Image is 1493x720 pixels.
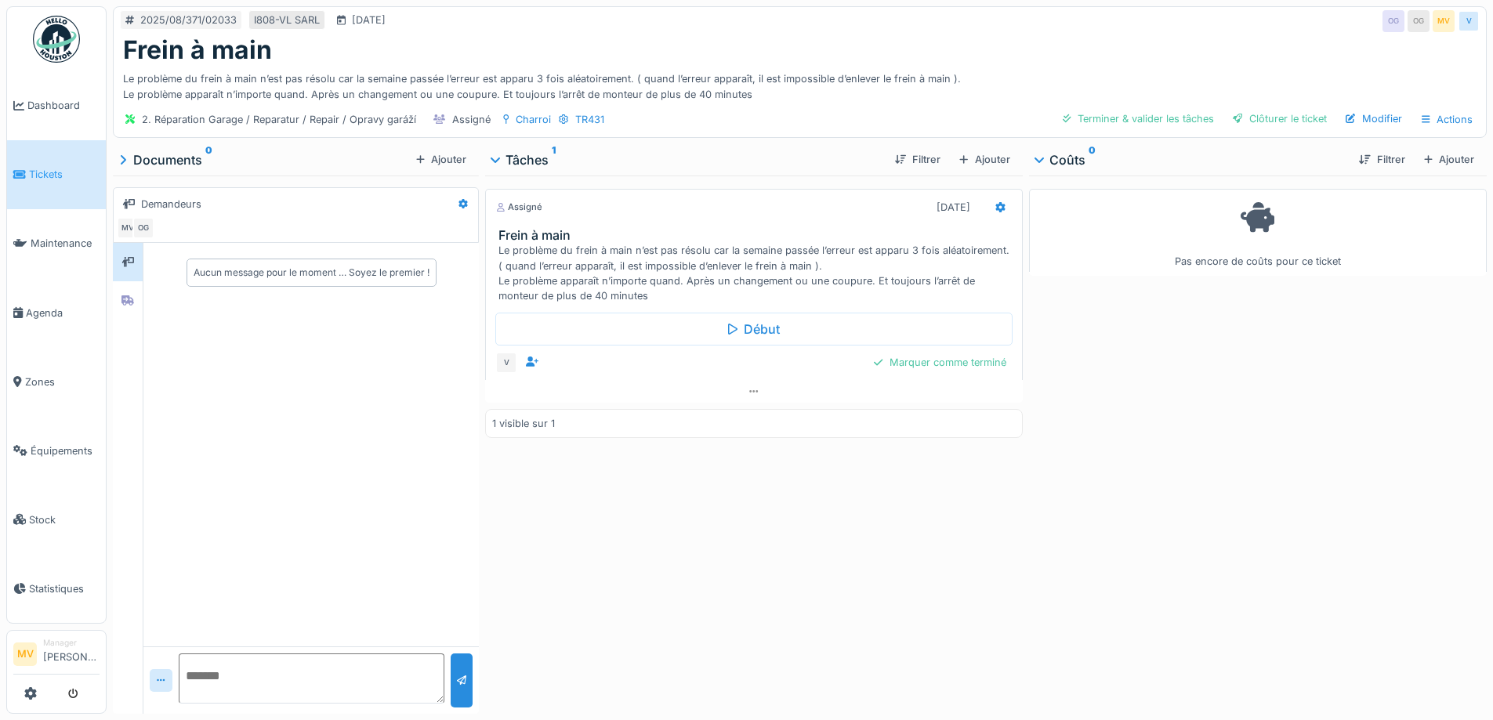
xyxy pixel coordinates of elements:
[7,347,106,416] a: Zones
[1353,149,1411,170] div: Filtrer
[26,306,100,320] span: Agenda
[7,278,106,347] a: Agenda
[498,243,1015,303] div: Le problème du frein à main n’est pas résolu car la semaine passée l’erreur est apparu 3 fois alé...
[31,236,100,251] span: Maintenance
[868,352,1012,373] div: Marquer comme terminé
[27,98,100,113] span: Dashboard
[117,217,139,239] div: MV
[495,201,542,214] div: Assigné
[1035,150,1347,169] div: Coûts
[1418,149,1480,170] div: Ajouter
[205,150,212,169] sup: 0
[495,352,517,374] div: V
[1227,108,1333,129] div: Clôturer le ticket
[1415,108,1480,131] div: Actions
[119,150,410,169] div: Documents
[1433,10,1455,32] div: MV
[29,581,100,596] span: Statistiques
[953,149,1016,170] div: Ajouter
[495,313,1012,346] div: Début
[13,637,100,675] a: MV Manager[PERSON_NAME]
[13,642,37,666] li: MV
[7,71,106,140] a: Dashboard
[498,228,1015,243] h3: Frein à main
[254,13,320,27] div: I808-VL SARL
[123,65,1477,101] div: Le problème du frein à main n’est pas résolu car la semaine passée l’erreur est apparu 3 fois alé...
[1039,196,1477,269] div: Pas encore de coûts pour ce ticket
[889,149,947,170] div: Filtrer
[142,112,416,127] div: 2. Réparation Garage / Reparatur / Repair / Opravy garáží
[1056,108,1220,129] div: Terminer & valider les tâches
[1089,150,1096,169] sup: 0
[132,217,154,239] div: OG
[410,149,473,170] div: Ajouter
[492,416,555,431] div: 1 visible sur 1
[1458,10,1480,32] div: V
[552,150,556,169] sup: 1
[7,416,106,485] a: Équipements
[452,112,491,127] div: Assigné
[7,140,106,209] a: Tickets
[352,13,386,27] div: [DATE]
[491,150,882,169] div: Tâches
[1339,108,1408,129] div: Modifier
[7,485,106,554] a: Stock
[140,13,237,27] div: 2025/08/371/02033
[7,554,106,623] a: Statistiques
[1382,10,1404,32] div: OG
[937,200,970,215] div: [DATE]
[31,443,100,458] span: Équipements
[29,512,100,527] span: Stock
[516,112,551,127] div: Charroi
[43,637,100,671] li: [PERSON_NAME]
[7,209,106,278] a: Maintenance
[33,16,80,63] img: Badge_color-CXgf-gQk.svg
[43,637,100,649] div: Manager
[1408,10,1430,32] div: OG
[194,266,429,280] div: Aucun message pour le moment … Soyez le premier !
[29,167,100,182] span: Tickets
[25,374,100,389] span: Zones
[575,112,604,127] div: TR431
[123,35,272,65] h1: Frein à main
[141,197,201,212] div: Demandeurs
